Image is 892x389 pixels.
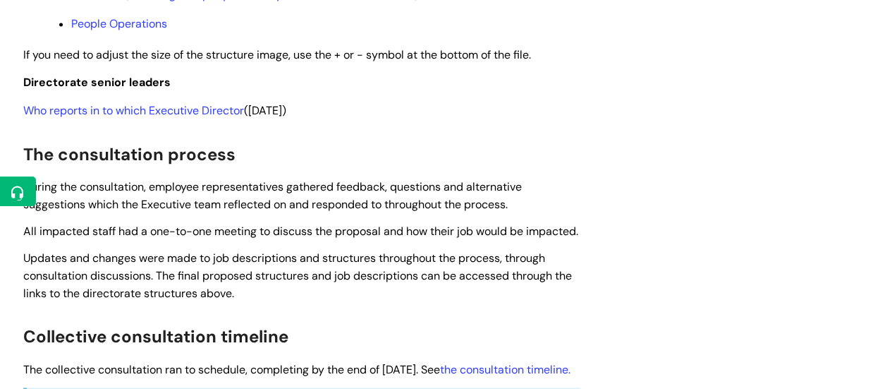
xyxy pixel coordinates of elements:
span: ([DATE]) [23,103,286,118]
span: Collective consultation timeline [23,325,288,347]
span: Updates and changes were made to job descriptions and structures throughout the process, through ... [23,251,572,301]
span: If you need to adjust the size of the structure image, use the + or - symbol at the bottom of the... [23,47,531,62]
span: Directorate senior leaders [23,75,171,90]
a: the consultation timeline. [440,361,570,376]
span: The consultation process [23,143,236,165]
span: During the consultation, employee representatives gathered feedback, questions and alternative su... [23,179,522,212]
span: The collective consultation ran to schedule, completing by the end of [DATE]. See [23,361,570,376]
a: Who reports in to which Executive Director [23,103,244,118]
a: People Operations [71,16,167,31]
span: All impacted staff had a one-to-one meeting to discuss the proposal and how their job would be im... [23,224,578,239]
